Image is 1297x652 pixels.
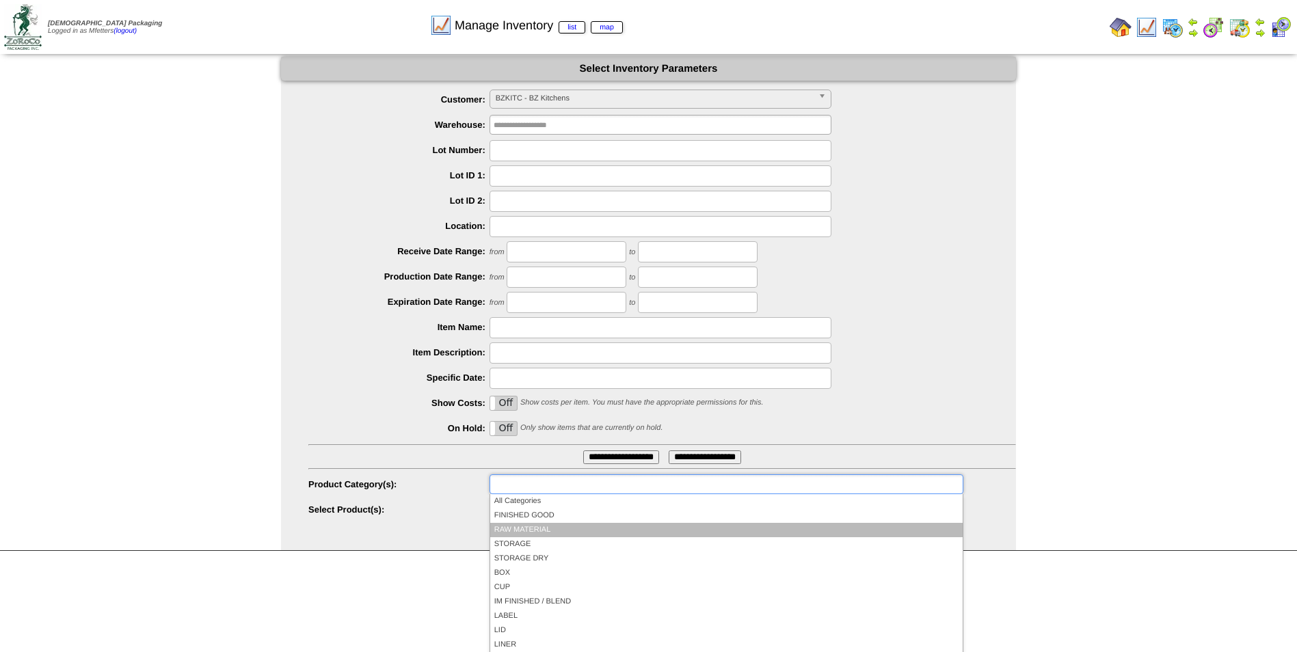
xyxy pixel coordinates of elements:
li: LID [490,623,963,638]
label: Show Costs: [308,398,490,408]
li: LABEL [490,609,963,623]
label: Production Date Range: [308,271,490,282]
span: to [629,273,635,282]
span: from [490,273,505,282]
label: On Hold: [308,423,490,433]
img: zoroco-logo-small.webp [4,4,42,50]
span: Logged in as Mfetters [48,20,162,35]
li: LINER [490,638,963,652]
label: Item Name: [308,322,490,332]
img: line_graph.gif [430,14,452,36]
span: from [490,299,505,307]
label: Off [490,422,518,435]
img: line_graph.gif [1136,16,1158,38]
label: Product Category(s): [308,479,490,489]
span: Only show items that are currently on hold. [520,424,663,432]
div: OnOff [490,396,518,411]
label: Customer: [308,94,490,105]
label: Expiration Date Range: [308,297,490,307]
img: calendarprod.gif [1162,16,1184,38]
img: calendarcustomer.gif [1270,16,1292,38]
div: OnOff [490,421,518,436]
li: FINISHED GOOD [490,508,963,523]
span: to [629,299,635,307]
a: (logout) [113,27,137,35]
span: to [629,248,635,256]
label: Location: [308,221,490,231]
li: CUP [490,580,963,595]
span: from [490,248,505,256]
span: Show costs per item. You must have the appropriate permissions for this. [520,398,764,407]
label: Specific Date: [308,372,490,383]
li: BOX [490,566,963,580]
span: Manage Inventory [455,18,623,33]
img: arrowright.gif [1188,27,1199,38]
a: map [591,21,623,33]
img: arrowleft.gif [1188,16,1199,27]
label: Off [490,396,518,410]
span: [DEMOGRAPHIC_DATA] Packaging [48,20,162,27]
img: calendarinout.gif [1229,16,1251,38]
label: Item Description: [308,347,490,357]
label: Warehouse: [308,120,490,130]
li: STORAGE [490,537,963,552]
li: All Categories [490,494,963,508]
label: Lot ID 1: [308,170,490,180]
label: Lot ID 2: [308,195,490,206]
img: calendarblend.gif [1203,16,1225,38]
label: Select Product(s): [308,504,490,515]
span: BZKITC - BZ Kitchens [496,90,813,107]
li: STORAGE DRY [490,552,963,566]
li: IM FINISHED / BLEND [490,595,963,609]
img: home.gif [1110,16,1132,38]
div: Select Inventory Parameters [281,57,1016,81]
li: RAW MATERIAL [490,523,963,537]
a: list [559,21,585,33]
img: arrowleft.gif [1255,16,1266,27]
label: Receive Date Range: [308,246,490,256]
label: Lot Number: [308,145,490,155]
img: arrowright.gif [1255,27,1266,38]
